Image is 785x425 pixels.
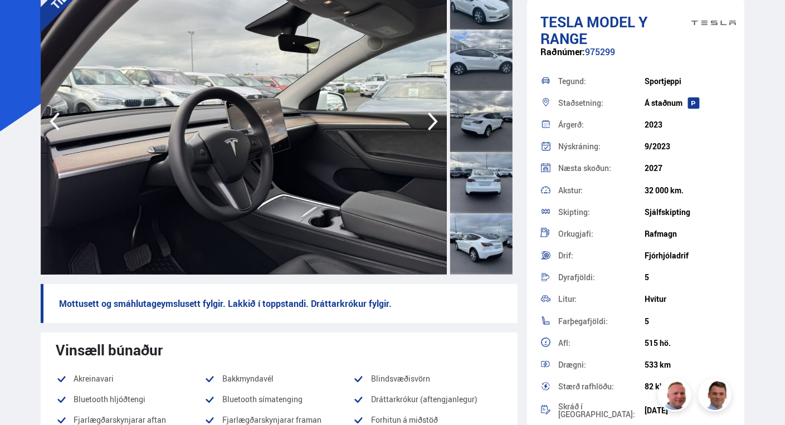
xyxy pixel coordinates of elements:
[56,372,205,385] li: Akreinavari
[558,208,645,216] div: Skipting:
[558,187,645,194] div: Akstur:
[540,12,583,32] span: Tesla
[558,99,645,107] div: Staðsetning:
[558,164,645,172] div: Næsta skoðun:
[558,273,645,281] div: Dyrafjöldi:
[540,46,585,58] span: Raðnúmer:
[645,208,731,217] div: Sjálfskipting
[645,77,731,86] div: Sportjeppi
[558,143,645,150] div: Nýskráning:
[558,77,645,85] div: Tegund:
[558,121,645,129] div: Árgerð:
[558,403,645,418] div: Skráð í [GEOGRAPHIC_DATA]:
[660,380,693,413] img: siFngHWaQ9KaOqBr.png
[645,273,731,282] div: 5
[540,47,731,69] div: 975299
[645,295,731,304] div: Hvítur
[540,12,647,48] span: Model Y RANGE
[645,382,731,391] div: 82 kWh
[645,251,731,260] div: Fjórhjóladrif
[558,383,645,390] div: Stærð rafhlöðu:
[645,360,731,369] div: 533 km
[558,230,645,238] div: Orkugjafi:
[700,380,733,413] img: FbJEzSuNWCJXmdc-.webp
[56,341,503,358] div: Vinsæll búnaður
[645,229,731,238] div: Rafmagn
[353,372,502,385] li: Blindsvæðisvörn
[645,339,731,348] div: 515 hö.
[691,6,736,40] img: brand logo
[645,164,731,173] div: 2027
[645,99,731,108] div: Á staðnum
[558,295,645,303] div: Litur:
[558,252,645,260] div: Drif:
[558,339,645,347] div: Afl:
[558,317,645,325] div: Farþegafjöldi:
[9,4,42,38] button: Opna LiveChat spjallviðmót
[645,317,731,326] div: 5
[41,284,518,323] p: Mottusett og smáhlutageymslusett fylgir. Lakkið í toppstandi. Dráttarkrókur fylgir.
[204,393,353,406] li: Bluetooth símatenging
[645,406,731,415] div: [DATE]
[558,361,645,369] div: Drægni:
[204,372,353,385] li: Bakkmyndavél
[645,186,731,195] div: 32 000 km.
[56,393,205,406] li: Bluetooth hljóðtengi
[353,393,502,406] li: Dráttarkrókur (aftengjanlegur)
[645,120,731,129] div: 2023
[645,142,731,151] div: 9/2023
